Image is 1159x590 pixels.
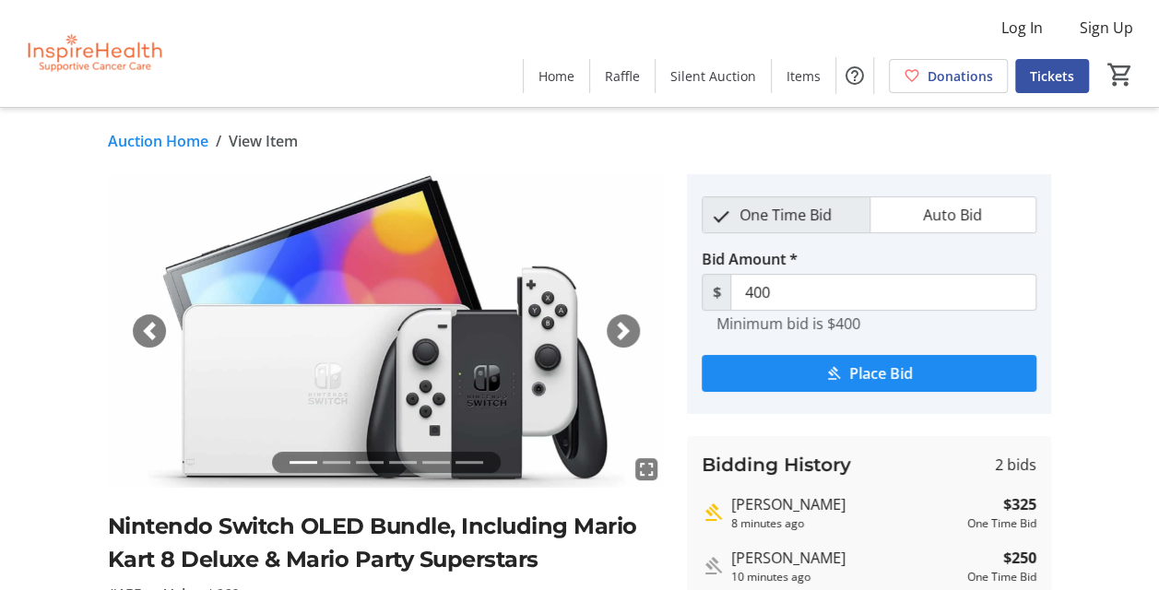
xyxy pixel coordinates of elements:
h2: Nintendo Switch OLED Bundle, Including Mario Kart 8 Deluxe & Mario Party Superstars [108,510,666,576]
button: Help [836,57,873,94]
strong: $325 [1003,493,1036,515]
a: Home [524,59,589,93]
span: Tickets [1030,66,1074,86]
div: 10 minutes ago [731,569,960,585]
mat-icon: Highest bid [702,501,724,524]
span: 2 bids [995,454,1036,476]
span: Silent Auction [670,66,756,86]
button: Sign Up [1065,13,1148,42]
mat-icon: Outbid [702,555,724,577]
span: Raffle [605,66,640,86]
div: [PERSON_NAME] [731,493,960,515]
span: View Item [229,130,298,152]
mat-icon: fullscreen [635,458,657,480]
span: Log In [1001,17,1043,39]
span: Auto Bid [912,197,993,232]
button: Place Bid [702,355,1036,392]
span: Donations [928,66,993,86]
a: Auction Home [108,130,208,152]
span: / [216,130,221,152]
label: Bid Amount * [702,248,798,270]
div: One Time Bid [967,515,1036,532]
span: One Time Bid [728,197,843,232]
span: Sign Up [1080,17,1133,39]
span: Items [786,66,821,86]
a: Tickets [1015,59,1089,93]
a: Silent Auction [656,59,771,93]
button: Cart [1104,58,1137,91]
a: Donations [889,59,1008,93]
h3: Bidding History [702,451,851,478]
tr-hint: Minimum bid is $400 [716,314,860,333]
button: Log In [987,13,1058,42]
img: Image [108,174,666,488]
a: Raffle [590,59,655,93]
div: One Time Bid [967,569,1036,585]
strong: $250 [1003,547,1036,569]
span: Place Bid [849,362,913,384]
span: Home [538,66,574,86]
img: InspireHealth Supportive Cancer Care's Logo [11,7,175,100]
a: Items [772,59,835,93]
span: $ [702,274,731,311]
div: [PERSON_NAME] [731,547,960,569]
div: 8 minutes ago [731,515,960,532]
